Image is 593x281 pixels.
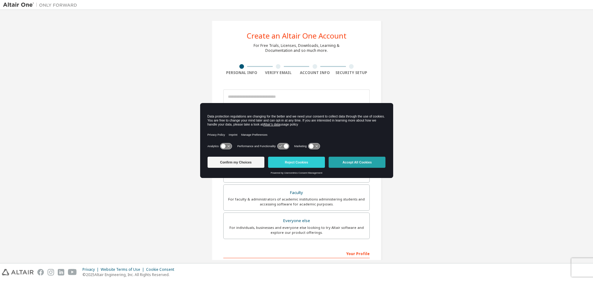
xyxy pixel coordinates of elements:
img: linkedin.svg [58,269,64,275]
div: Account Info [296,70,333,75]
div: For individuals, businesses and everyone else looking to try Altair software and explore our prod... [227,225,366,235]
div: Faculty [227,188,366,197]
div: Cookie Consent [146,267,178,272]
div: Create an Altair One Account [247,32,347,39]
div: For Free Trials, Licenses, Downloads, Learning & Documentation and so much more. [254,43,339,53]
img: facebook.svg [37,269,44,275]
div: Privacy [82,267,101,272]
img: youtube.svg [68,269,77,275]
div: For faculty & administrators of academic institutions administering students and accessing softwa... [227,197,366,207]
img: Altair One [3,2,80,8]
div: Personal Info [223,70,260,75]
div: Website Terms of Use [101,267,146,272]
div: Your Profile [223,248,370,258]
div: Verify Email [260,70,297,75]
div: Everyone else [227,217,366,225]
img: altair_logo.svg [2,269,34,275]
div: Security Setup [333,70,370,75]
p: © 2025 Altair Engineering, Inc. All Rights Reserved. [82,272,178,277]
img: instagram.svg [48,269,54,275]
